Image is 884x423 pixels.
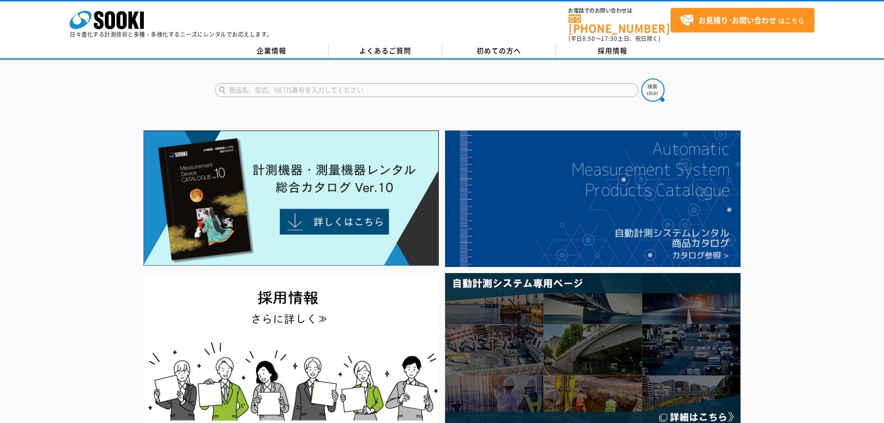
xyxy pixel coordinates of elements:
[143,130,439,266] img: Catalog Ver10
[680,13,804,27] span: はこちら
[698,14,776,26] strong: お見積り･お問い合わせ
[477,46,521,56] span: 初めての方へ
[671,8,814,33] a: お見積り･お問い合わせはこちら
[556,44,670,58] a: 採用情報
[329,44,442,58] a: よくあるご質問
[442,44,556,58] a: 初めての方へ
[641,78,665,102] img: btn_search.png
[568,14,671,33] a: [PHONE_NUMBER]
[215,44,329,58] a: 企業情報
[568,34,660,43] span: (平日 ～ 土日、祝日除く)
[582,34,595,43] span: 8:50
[70,32,273,37] p: 日々進化する計測技術と多種・多様化するニーズにレンタルでお応えします。
[215,83,639,97] input: 商品名、型式、NETIS番号を入力してください
[568,8,671,13] span: お電話でのお問い合わせは
[601,34,618,43] span: 17:30
[445,130,741,267] img: 自動計測システムカタログ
